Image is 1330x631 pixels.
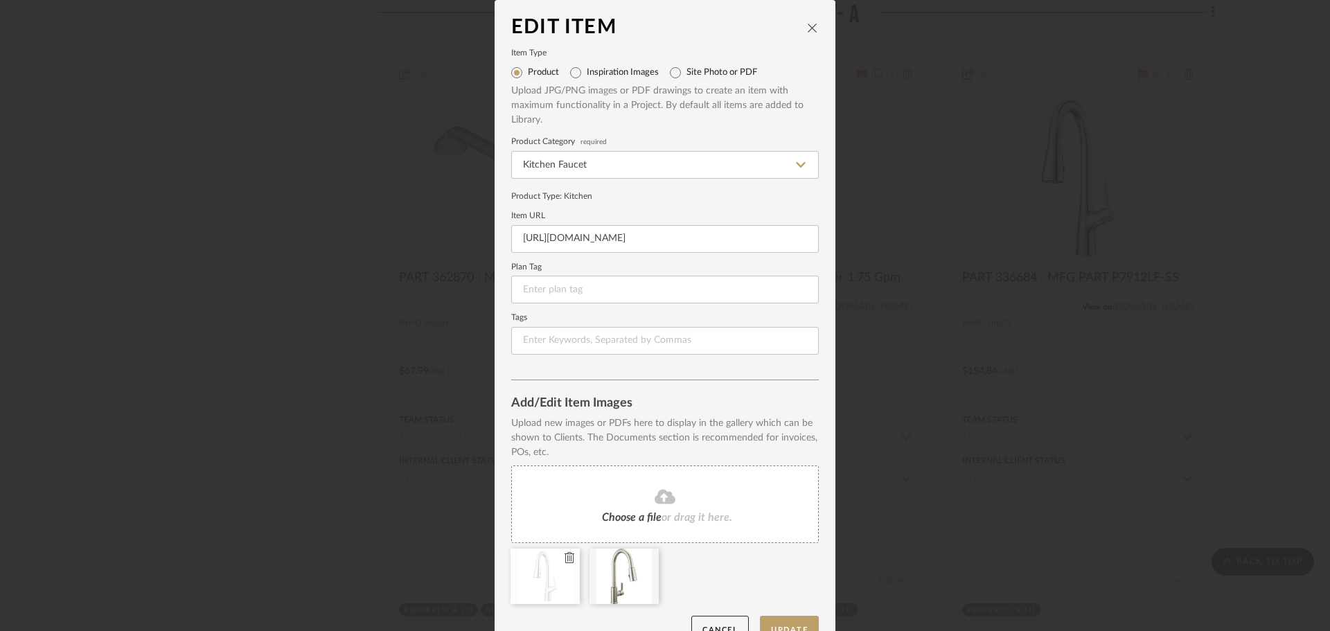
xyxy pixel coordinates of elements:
[686,67,757,78] label: Site Photo or PDF
[511,17,806,39] div: Edit Item
[602,512,662,523] span: Choose a file
[560,192,592,200] span: : Kitchen
[511,397,819,411] div: Add/Edit Item Images
[580,139,607,145] span: required
[511,264,819,271] label: Plan Tag
[511,416,819,460] div: Upload new images or PDFs here to display in the gallery which can be shown to Clients. The Docum...
[511,50,819,57] label: Item Type
[511,225,819,253] input: Enter URL
[511,327,819,355] input: Enter Keywords, Separated by Commas
[511,151,819,179] input: Type a category to search and select
[587,67,659,78] label: Inspiration Images
[511,314,819,321] label: Tags
[511,139,819,145] label: Product Category
[511,213,819,220] label: Item URL
[511,84,819,127] div: Upload JPG/PNG images or PDF drawings to create an item with maximum functionality in a Project. ...
[806,21,819,34] button: close
[511,62,819,84] mat-radio-group: Select item type
[511,190,819,202] div: Product Type
[528,67,559,78] label: Product
[662,512,732,523] span: or drag it here.
[511,276,819,303] input: Enter plan tag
